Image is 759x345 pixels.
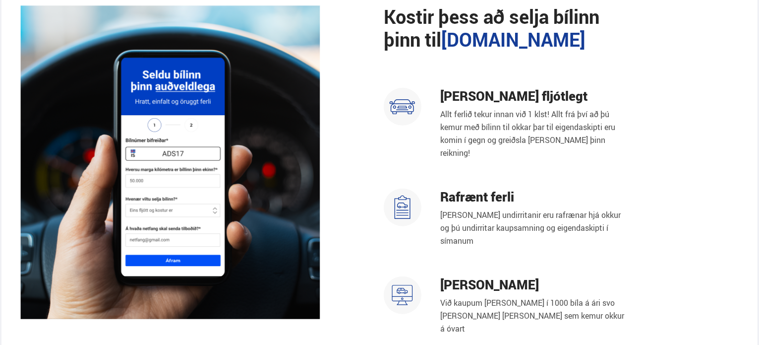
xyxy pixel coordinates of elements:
[440,296,630,335] p: Við kaupum [PERSON_NAME] í 1000 bíla á ári svo [PERSON_NAME] [PERSON_NAME] sem kemur okkur á óvart
[440,208,630,247] p: [PERSON_NAME] undirritanir eru rafrænar hjá okkur og þú undirritar kaupsamning og eigendaskipti í...
[389,195,415,220] img: ak92EVLVjm1eYQ-r.svg
[389,93,416,120] img: sxVYvPSuM98JaIvG.svg
[8,4,38,34] button: Open LiveChat chat widget
[391,284,413,306] img: u59VlZJ4CGDcfgRA.svg
[440,276,630,292] h4: [PERSON_NAME]
[440,189,630,205] h4: Rafrænt ferli
[384,5,630,51] h2: Kostir þess að selja bílinn þinn til
[20,5,320,320] img: Fh4OIQkbBNo9hGuM.png
[441,27,585,52] span: [DOMAIN_NAME]
[440,108,630,159] p: Allt ferlið tekur innan við 1 klst! Allt frá því að þú kemur með bílinn til okkar þar til eigenda...
[440,88,630,104] h4: [PERSON_NAME] fljótlegt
